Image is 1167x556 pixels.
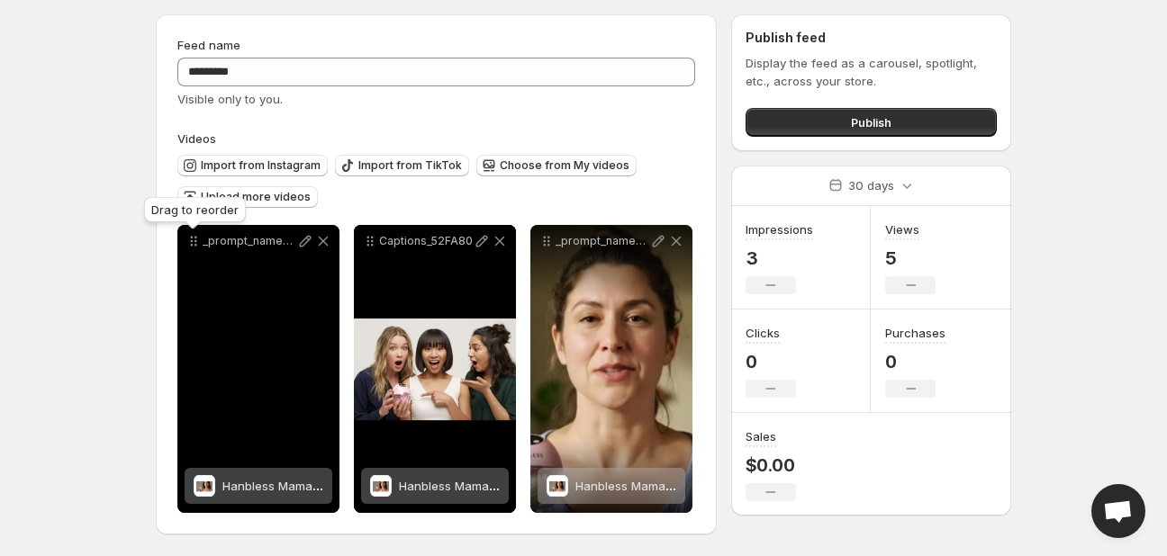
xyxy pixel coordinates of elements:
button: Import from TikTok [335,155,469,176]
p: $0.00 [746,454,796,476]
span: Hanbless MamaCare+ [222,479,348,493]
p: _prompt_name_hanbless_wearable_electric_ 19 [556,234,649,248]
span: Import from Instagram [201,158,321,173]
button: Upload more videos [177,186,318,208]
h3: Purchases [885,324,945,342]
button: Publish [746,108,997,137]
p: Captions_52FA80 [379,234,473,248]
h3: Views [885,220,919,238]
p: 30 days [848,176,894,194]
button: Choose from My videos [476,155,637,176]
h2: Publish feed [746,29,997,47]
a: Open chat [1091,484,1145,538]
p: 0 [885,351,945,372]
div: _prompt_name_hanbless_wearable_electric_ 19Hanbless MamaCare+Hanbless MamaCare+ [530,225,692,513]
button: Import from Instagram [177,155,328,176]
span: Choose from My videos [500,158,629,173]
span: Upload more videos [201,190,311,204]
span: Publish [851,113,891,131]
p: _prompt_name_hanbless_wearable_electric_ 13 1 [203,234,296,248]
span: Hanbless MamaCare+ [575,479,701,493]
span: Import from TikTok [358,158,462,173]
p: 3 [746,247,813,269]
h3: Sales [746,427,776,445]
div: _prompt_name_hanbless_wearable_electric_ 13 1Hanbless MamaCare+Hanbless MamaCare+ [177,225,339,513]
p: Display the feed as a carousel, spotlight, etc., across your store. [746,54,997,90]
span: Visible only to you. [177,92,283,106]
span: Hanbless MamaCare+ [399,479,525,493]
h3: Clicks [746,324,780,342]
p: 0 [746,351,796,372]
h3: Impressions [746,220,813,238]
span: Feed name [177,38,240,52]
p: 5 [885,247,936,269]
span: Videos [177,131,216,146]
div: Captions_52FA80Hanbless MamaCare+Hanbless MamaCare+ [354,225,516,513]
